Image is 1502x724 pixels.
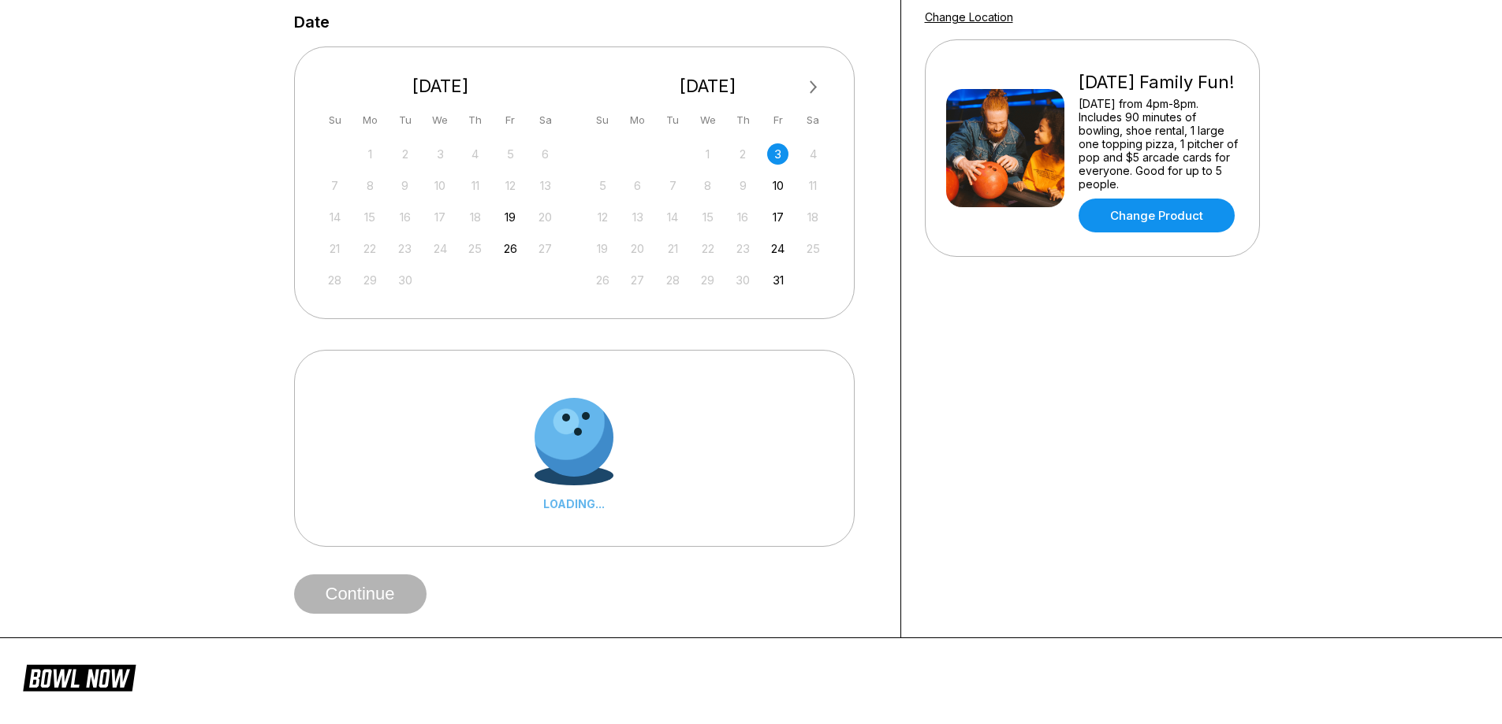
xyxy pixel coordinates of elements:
div: Choose Friday, October 31st, 2025 [767,269,788,291]
div: Not available Wednesday, October 29th, 2025 [697,269,718,291]
div: Tu [394,110,416,131]
a: Change Location [925,10,1013,24]
div: Not available Saturday, September 27th, 2025 [535,238,556,259]
div: Not available Sunday, September 21st, 2025 [324,238,345,259]
button: Next Month [801,75,826,100]
div: Fr [500,110,521,131]
div: Not available Wednesday, October 15th, 2025 [697,206,718,228]
div: Not available Thursday, October 9th, 2025 [732,175,754,196]
div: Sa [535,110,556,131]
div: Choose Friday, October 3rd, 2025 [767,143,788,165]
div: Not available Monday, September 1st, 2025 [360,143,381,165]
div: Su [324,110,345,131]
div: month 2025-10 [590,142,826,291]
div: Tu [662,110,684,131]
div: Not available Thursday, October 16th, 2025 [732,206,754,228]
div: Not available Saturday, September 6th, 2025 [535,143,556,165]
div: Not available Monday, September 22nd, 2025 [360,238,381,259]
div: Not available Tuesday, September 23rd, 2025 [394,238,416,259]
div: Not available Thursday, October 30th, 2025 [732,269,754,291]
div: [DATE] [586,76,830,97]
div: Not available Sunday, September 14th, 2025 [324,206,345,228]
div: We [430,110,451,131]
div: Choose Friday, October 24th, 2025 [767,238,788,259]
div: Not available Tuesday, September 30th, 2025 [394,269,416,291]
div: Not available Monday, October 27th, 2025 [627,269,648,291]
div: Choose Friday, October 17th, 2025 [767,206,788,228]
div: Not available Saturday, October 18th, 2025 [803,206,824,228]
div: Mo [627,110,648,131]
div: Not available Thursday, September 25th, 2025 [464,238,486,259]
div: Not available Tuesday, September 2nd, 2025 [394,143,416,165]
div: Not available Monday, October 13th, 2025 [627,206,648,228]
div: Not available Saturday, October 25th, 2025 [803,238,824,259]
div: Not available Wednesday, September 24th, 2025 [430,238,451,259]
div: Not available Saturday, September 13th, 2025 [535,175,556,196]
div: Not available Tuesday, September 16th, 2025 [394,206,416,228]
div: Choose Friday, September 26th, 2025 [500,238,521,259]
div: Not available Tuesday, October 28th, 2025 [662,269,684,291]
div: Not available Monday, October 20th, 2025 [627,238,648,259]
div: Choose Friday, October 10th, 2025 [767,175,788,196]
div: Th [464,110,486,131]
div: Not available Friday, September 5th, 2025 [500,143,521,165]
div: Not available Sunday, October 19th, 2025 [592,238,613,259]
img: Friday Family Fun! [946,89,1064,207]
div: Not available Tuesday, October 14th, 2025 [662,206,684,228]
div: Not available Sunday, October 5th, 2025 [592,175,613,196]
div: Not available Wednesday, October 1st, 2025 [697,143,718,165]
div: [DATE] [319,76,563,97]
div: Th [732,110,754,131]
div: Not available Sunday, September 28th, 2025 [324,269,345,291]
div: Not available Tuesday, September 9th, 2025 [394,175,416,196]
div: Not available Wednesday, September 3rd, 2025 [430,143,451,165]
label: Date [294,13,330,31]
div: Not available Thursday, September 11th, 2025 [464,175,486,196]
div: Not available Wednesday, September 17th, 2025 [430,206,451,228]
div: Not available Friday, September 12th, 2025 [500,175,521,196]
div: Not available Thursday, October 2nd, 2025 [732,143,754,165]
div: Not available Monday, October 6th, 2025 [627,175,648,196]
div: Not available Wednesday, September 10th, 2025 [430,175,451,196]
div: Not available Saturday, September 20th, 2025 [535,206,556,228]
div: We [697,110,718,131]
div: Not available Saturday, October 11th, 2025 [803,175,824,196]
div: Not available Monday, September 8th, 2025 [360,175,381,196]
div: [DATE] from 4pm-8pm. Includes 90 minutes of bowling, shoe rental, 1 large one topping pizza, 1 pi... [1079,97,1239,191]
div: LOADING... [535,497,613,511]
div: Not available Wednesday, October 8th, 2025 [697,175,718,196]
div: Not available Wednesday, October 22nd, 2025 [697,238,718,259]
div: Not available Monday, September 15th, 2025 [360,206,381,228]
div: Not available Sunday, October 12th, 2025 [592,206,613,228]
div: Not available Thursday, October 23rd, 2025 [732,238,754,259]
div: Not available Monday, September 29th, 2025 [360,269,381,291]
div: Fr [767,110,788,131]
div: [DATE] Family Fun! [1079,72,1239,93]
div: Mo [360,110,381,131]
div: Not available Saturday, October 4th, 2025 [803,143,824,165]
div: Not available Tuesday, October 21st, 2025 [662,238,684,259]
div: Not available Thursday, September 4th, 2025 [464,143,486,165]
div: month 2025-09 [322,142,559,291]
div: Not available Sunday, October 26th, 2025 [592,269,613,291]
div: Not available Tuesday, October 7th, 2025 [662,175,684,196]
div: Not available Thursday, September 18th, 2025 [464,206,486,228]
div: Sa [803,110,824,131]
a: Change Product [1079,199,1235,232]
div: Su [592,110,613,131]
div: Not available Sunday, September 7th, 2025 [324,175,345,196]
div: Choose Friday, September 19th, 2025 [500,206,521,228]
